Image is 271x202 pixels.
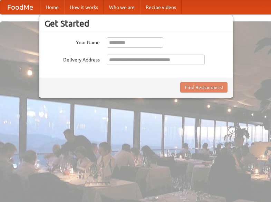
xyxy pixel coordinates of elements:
[45,55,100,63] label: Delivery Address
[180,82,228,93] button: Find Restaurants!
[45,37,100,46] label: Your Name
[104,0,140,14] a: Who we are
[64,0,104,14] a: How it works
[140,0,182,14] a: Recipe videos
[40,0,64,14] a: Home
[45,18,228,29] h3: Get Started
[0,0,40,14] a: FoodMe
